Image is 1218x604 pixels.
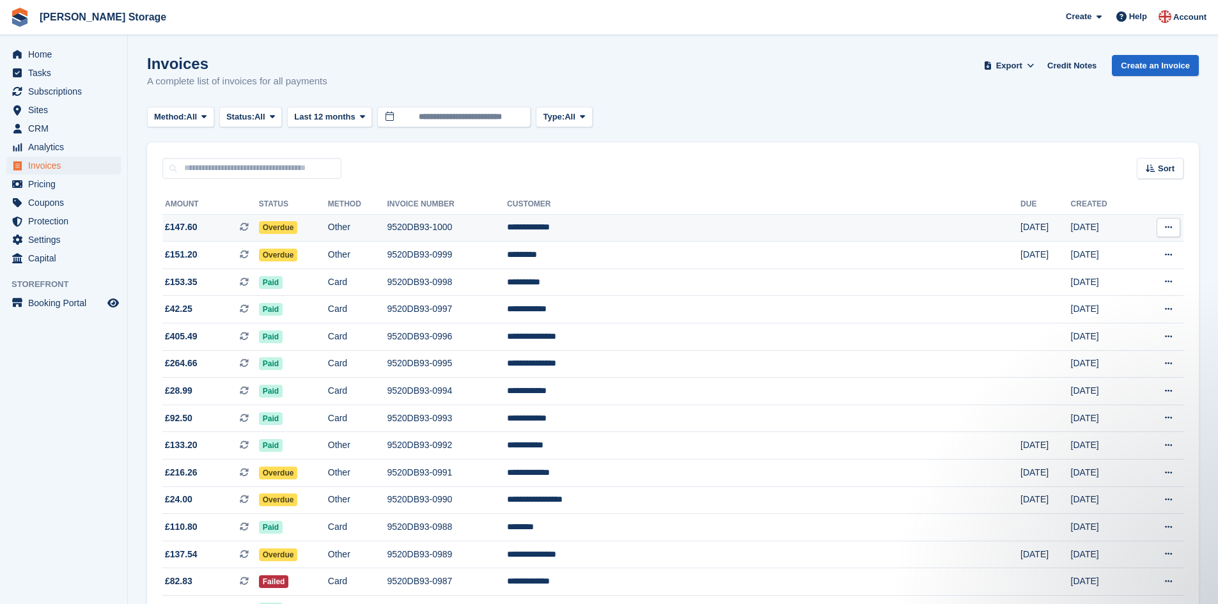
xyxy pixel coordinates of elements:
a: menu [6,82,121,100]
a: menu [6,212,121,230]
span: Paid [259,330,283,343]
span: All [187,111,198,123]
span: All [565,111,575,123]
a: menu [6,294,121,312]
span: Last 12 months [294,111,355,123]
td: [DATE] [1071,568,1136,596]
td: Card [328,323,387,351]
span: Paid [259,521,283,534]
td: [DATE] [1071,350,1136,378]
td: Card [328,296,387,323]
td: 9520DB93-0997 [387,296,507,323]
td: 9520DB93-0991 [387,460,507,487]
td: Card [328,568,387,596]
a: Preview store [105,295,121,311]
button: Export [981,55,1037,76]
span: Home [28,45,105,63]
td: [DATE] [1071,242,1136,269]
a: menu [6,64,121,82]
td: 9520DB93-0992 [387,432,507,460]
a: menu [6,45,121,63]
td: Other [328,214,387,242]
td: 9520DB93-0993 [387,405,507,432]
td: 9520DB93-0987 [387,568,507,596]
span: Paid [259,412,283,425]
span: Analytics [28,138,105,156]
td: 9520DB93-0995 [387,350,507,378]
th: Customer [507,194,1020,215]
th: Method [328,194,387,215]
span: Overdue [259,221,298,234]
a: menu [6,175,121,193]
td: [DATE] [1071,323,1136,351]
th: Due [1020,194,1071,215]
td: [DATE] [1071,405,1136,432]
span: £42.25 [165,302,192,316]
span: £28.99 [165,384,192,398]
td: Other [328,242,387,269]
a: menu [6,120,121,137]
button: Last 12 months [287,107,372,128]
td: 9520DB93-0989 [387,541,507,568]
span: All [254,111,265,123]
span: £24.00 [165,493,192,506]
img: John Baker [1159,10,1171,23]
a: menu [6,157,121,174]
td: 9520DB93-0998 [387,268,507,296]
td: 9520DB93-0990 [387,486,507,514]
td: Card [328,378,387,405]
img: stora-icon-8386f47178a22dfd0bd8f6a31ec36ba5ce8667c1dd55bd0f319d3a0aa187defe.svg [10,8,29,27]
td: Other [328,460,387,487]
td: Other [328,486,387,514]
th: Invoice Number [387,194,507,215]
a: menu [6,101,121,119]
th: Amount [162,194,259,215]
span: Storefront [12,278,127,291]
span: Help [1129,10,1147,23]
td: Card [328,350,387,378]
td: Card [328,514,387,541]
a: Credit Notes [1042,55,1102,76]
span: £405.49 [165,330,198,343]
td: [DATE] [1020,486,1071,514]
td: [DATE] [1071,541,1136,568]
td: Card [328,268,387,296]
td: [DATE] [1071,514,1136,541]
td: [DATE] [1071,432,1136,460]
span: £216.26 [165,466,198,479]
span: Coupons [28,194,105,212]
span: Account [1173,11,1206,24]
span: £82.83 [165,575,192,588]
a: [PERSON_NAME] Storage [35,6,171,27]
td: [DATE] [1020,214,1071,242]
td: 9520DB93-0988 [387,514,507,541]
td: [DATE] [1071,378,1136,405]
span: Pricing [28,175,105,193]
a: menu [6,138,121,156]
span: £137.54 [165,548,198,561]
a: menu [6,194,121,212]
td: [DATE] [1020,541,1071,568]
td: [DATE] [1071,268,1136,296]
span: Paid [259,303,283,316]
span: Subscriptions [28,82,105,100]
span: Sites [28,101,105,119]
span: Paid [259,357,283,370]
td: Other [328,541,387,568]
td: 9520DB93-0994 [387,378,507,405]
a: menu [6,249,121,267]
p: A complete list of invoices for all payments [147,74,327,89]
span: Paid [259,439,283,452]
span: Sort [1158,162,1175,175]
td: [DATE] [1020,460,1071,487]
th: Created [1071,194,1136,215]
span: Booking Portal [28,294,105,312]
td: 9520DB93-1000 [387,214,507,242]
th: Status [259,194,328,215]
td: [DATE] [1071,486,1136,514]
td: [DATE] [1020,432,1071,460]
span: Create [1066,10,1091,23]
span: £153.35 [165,275,198,289]
td: [DATE] [1020,242,1071,269]
span: Protection [28,212,105,230]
